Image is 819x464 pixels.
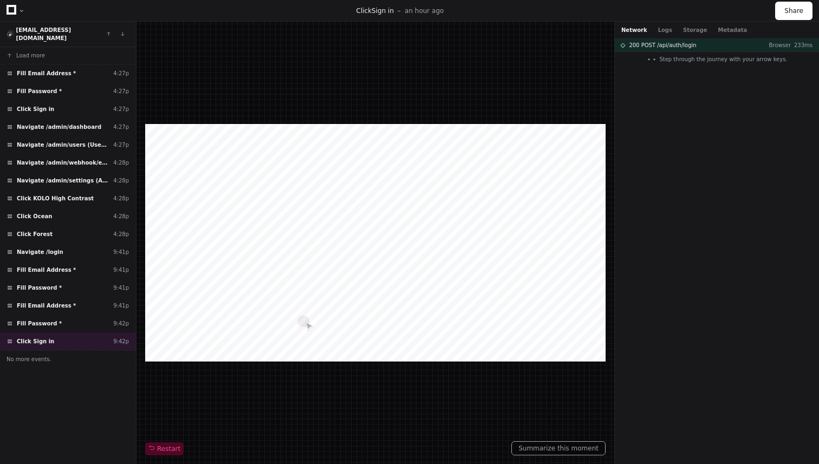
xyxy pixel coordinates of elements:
div: 4:27p [113,105,129,113]
div: 4:27p [113,141,129,149]
span: Fill Email Address * [17,266,76,274]
div: 4:28p [113,212,129,220]
button: Storage [683,26,707,34]
p: 233ms [791,41,812,49]
span: Click KOLO High Contrast [17,194,94,202]
span: Navigate /admin/webhook/events (Webhook Events) [17,159,109,167]
div: 4:27p [113,123,129,131]
div: 9:42p [113,319,129,328]
span: Load more [16,51,45,60]
div: 4:28p [113,194,129,202]
div: 4:28p [113,159,129,167]
span: Fill Password * [17,284,62,292]
span: 200 POST /api/auth/login [629,41,696,49]
span: Fill Email Address * [17,69,76,77]
div: 4:28p [113,230,129,238]
span: Click Sign in [17,337,54,345]
span: Step through the journey with your arrow keys. [659,55,787,63]
span: Click Ocean [17,212,52,220]
p: an hour ago [405,6,444,15]
span: Navigate /admin/dashboard [17,123,101,131]
button: Logs [658,26,672,34]
span: Click Forest [17,230,53,238]
span: Navigate /admin/users (Users) [17,141,109,149]
span: Navigate /admin/settings (Appearance) [17,177,109,185]
div: 9:41p [113,266,129,274]
img: 15.svg [7,31,13,38]
button: Share [775,2,812,20]
span: Click Sign in [17,105,54,113]
div: 4:27p [113,69,129,77]
div: 9:41p [113,248,129,256]
div: 9:41p [113,302,129,310]
div: 9:42p [113,337,129,345]
span: Navigate /login [17,248,63,256]
button: Restart [145,442,184,455]
span: Restart [148,445,180,453]
span: Sign in [372,7,394,15]
span: Fill Password * [17,319,62,328]
button: Summarize this moment [511,441,606,455]
div: 4:28p [113,177,129,185]
div: 4:27p [113,87,129,95]
span: No more events. [6,355,51,363]
a: [EMAIL_ADDRESS][DOMAIN_NAME] [16,27,71,41]
span: Click [356,7,372,15]
button: Network [621,26,647,34]
div: 9:41p [113,284,129,292]
button: Metadata [718,26,747,34]
span: Fill Password * [17,87,62,95]
span: Fill Email Address * [17,302,76,310]
p: Browser [760,41,791,49]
